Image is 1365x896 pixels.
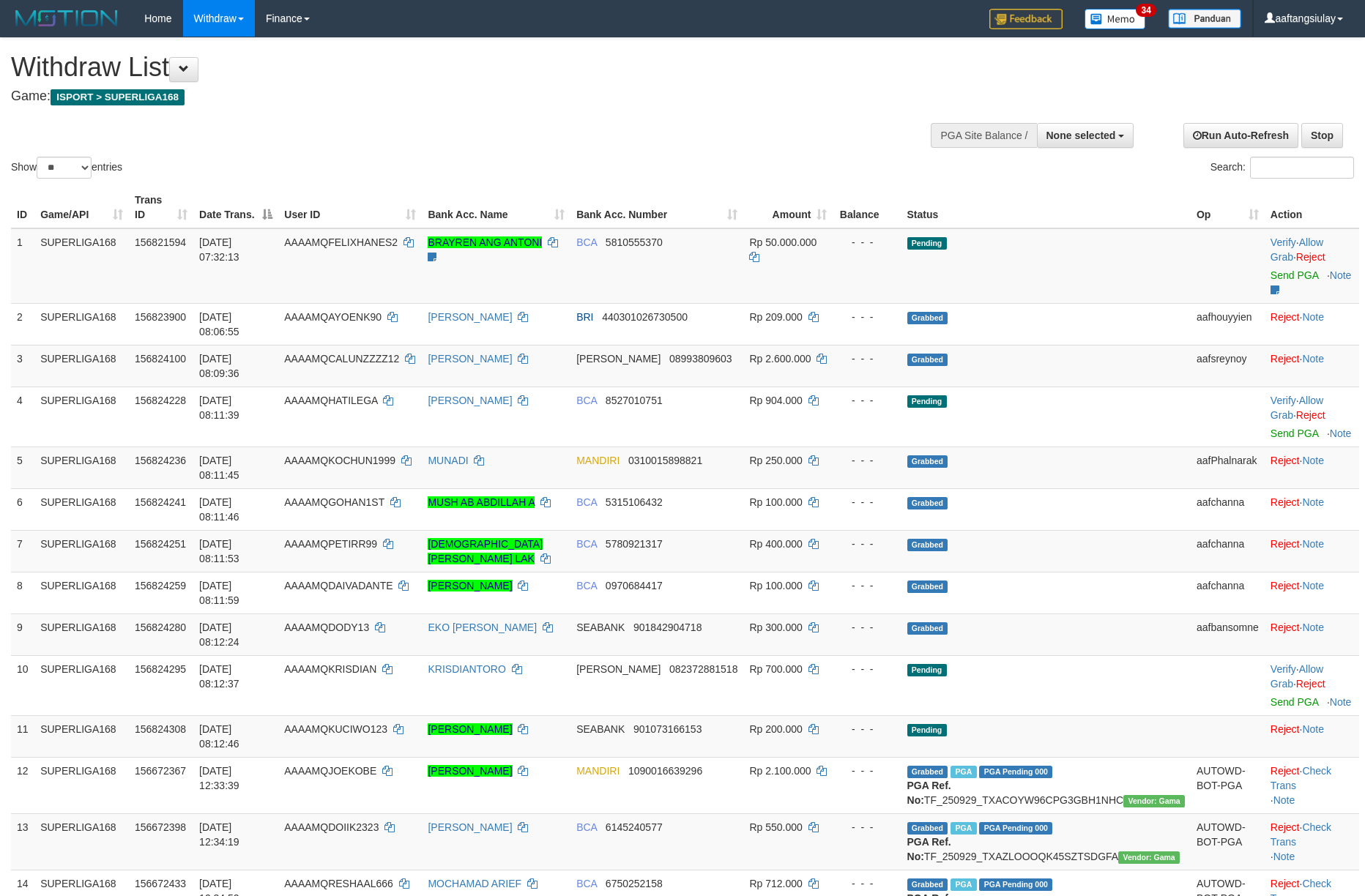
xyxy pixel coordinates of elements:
[1302,496,1324,508] a: Note
[428,311,512,323] a: [PERSON_NAME]
[951,822,976,835] span: Marked by aafsoycanthlai
[901,757,1191,813] td: TF_250929_TXACOYW96CPG3GBH1NHC
[11,757,34,813] td: 12
[1265,228,1359,304] td: · ·
[749,353,811,365] span: Rp 2.600.000
[1191,613,1265,655] td: aafbansomne
[749,538,802,550] span: Rp 400.000
[1191,572,1265,613] td: aafchanna
[1210,157,1354,179] label: Search:
[1271,663,1323,690] a: Allow Grab
[749,821,802,833] span: Rp 550.000
[1271,236,1296,248] a: Verify
[199,395,239,421] span: [DATE] 08:11:39
[1271,455,1300,466] a: Reject
[34,447,129,488] td: SUPERLIGA168
[278,187,422,228] th: User ID: activate to sort column ascending
[34,813,129,870] td: SUPERLIGA168
[606,236,663,248] span: Copy 5810555370 to clipboard
[1271,428,1318,439] a: Send PGA
[907,822,948,835] span: Grabbed
[931,123,1036,148] div: PGA Site Balance /
[135,765,186,777] span: 156672367
[749,621,802,633] span: Rp 300.000
[135,353,186,365] span: 156824100
[193,187,278,228] th: Date Trans.: activate to sort column descending
[428,663,505,675] a: KRISDIANTORO
[606,821,663,833] span: Copy 6145240577 to clipboard
[34,613,129,655] td: SUPERLIGA168
[1123,795,1185,807] span: Vendor URL: https://trx31.1velocity.biz
[576,311,593,323] span: BRI
[284,723,387,735] span: AAAAMQKUCIWO123
[11,530,34,572] td: 7
[749,663,802,675] span: Rp 700.000
[1085,9,1146,29] img: Button%20Memo.svg
[743,187,833,228] th: Amount: activate to sort column ascending
[1265,715,1359,757] td: ·
[833,187,901,228] th: Balance
[907,878,948,891] span: Grabbed
[1271,395,1323,421] span: ·
[1037,123,1134,148] button: None selected
[838,722,895,736] div: - - -
[979,878,1052,891] span: PGA Pending
[1271,395,1323,421] a: Allow Grab
[1265,345,1359,387] td: ·
[1183,123,1298,148] a: Run Auto-Refresh
[1265,572,1359,613] td: ·
[51,89,185,105] span: ISPORT > SUPERLIGA168
[1046,130,1116,141] span: None selected
[907,780,951,806] b: PGA Ref. No:
[1273,851,1295,862] a: Note
[284,353,399,365] span: AAAAMQCALUNZZZZ12
[1271,311,1300,323] a: Reject
[907,724,947,736] span: Pending
[428,496,535,508] a: MUSH AB ABDILLAH A
[749,878,802,889] span: Rp 712.000
[34,303,129,345] td: SUPERLIGA168
[1271,663,1323,690] span: ·
[135,236,186,248] span: 156821594
[135,663,186,675] span: 156824295
[951,766,976,778] span: Marked by aafsengchandara
[428,878,521,889] a: MOCHAMAD ARIEF
[1191,757,1265,813] td: AUTOWD-BOT-PGA
[606,395,663,406] span: Copy 8527010751 to clipboard
[576,621,625,633] span: SEABANK
[576,821,597,833] span: BCA
[749,765,811,777] span: Rp 2.100.000
[1191,303,1265,345] td: aafhouyyien
[1118,851,1180,864] span: Vendor URL: https://trx31.1velocity.biz
[199,723,239,750] span: [DATE] 08:12:46
[11,447,34,488] td: 5
[428,723,512,735] a: [PERSON_NAME]
[34,715,129,757] td: SUPERLIGA168
[199,663,239,690] span: [DATE] 08:12:37
[1302,580,1324,591] a: Note
[284,496,384,508] span: AAAAMQGOHAN1ST
[1296,409,1325,421] a: Reject
[11,228,34,304] td: 1
[199,821,239,848] span: [DATE] 12:34:19
[1271,765,1331,791] a: Check Trans
[11,572,34,613] td: 8
[284,236,398,248] span: AAAAMQFELIXHANES2
[428,538,543,564] a: [DEMOGRAPHIC_DATA][PERSON_NAME] LAK
[1265,303,1359,345] td: ·
[1271,353,1300,365] a: Reject
[907,664,947,676] span: Pending
[11,7,122,29] img: MOTION_logo.png
[749,580,802,591] span: Rp 100.000
[199,496,239,523] span: [DATE] 08:11:46
[1271,538,1300,550] a: Reject
[838,620,895,635] div: - - -
[1273,794,1295,806] a: Note
[576,538,597,550] span: BCA
[129,187,193,228] th: Trans ID: activate to sort column ascending
[749,723,802,735] span: Rp 200.000
[576,496,597,508] span: BCA
[907,836,951,862] b: PGA Ref. No:
[901,813,1191,870] td: TF_250929_TXAZLOOOQK45SZTSDGFA
[1265,387,1359,447] td: · ·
